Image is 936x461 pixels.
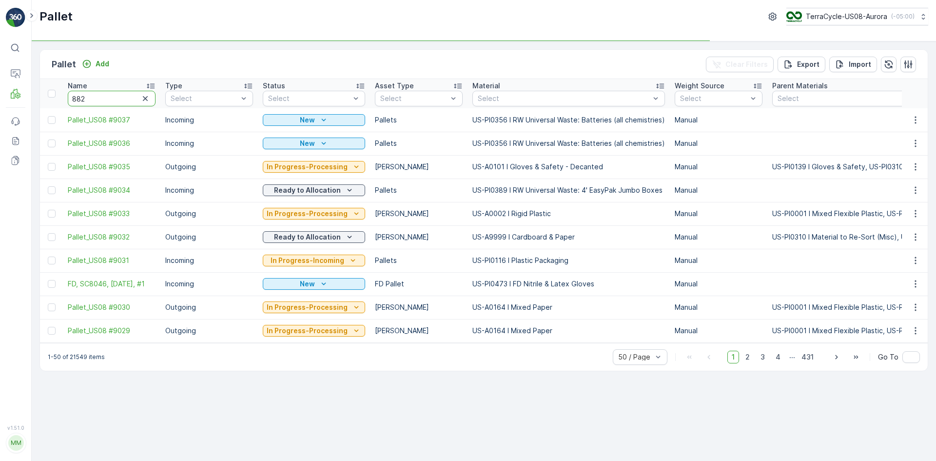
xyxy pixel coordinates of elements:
button: In Progress-Processing [263,301,365,313]
p: US-PI0356 I RW Universal Waste: Batteries (all chemistries) [472,115,665,125]
div: Toggle Row Selected [48,163,56,171]
p: Pallets [375,185,463,195]
p: In Progress-Incoming [271,256,344,265]
button: TerraCycle-US08-Aurora(-05:00) [786,8,928,25]
p: Clear Filters [725,60,768,69]
div: Toggle Row Selected [48,327,56,335]
a: Pallet_US08 #9029 [68,326,156,336]
p: In Progress-Processing [267,326,348,336]
p: Manual [675,115,762,125]
p: US-A0164 I Mixed Paper [472,302,665,312]
p: Select [380,94,448,103]
span: Name : [8,160,32,168]
p: Pallets [375,115,463,125]
p: Type [165,81,182,91]
a: Pallet_US08 #9037 [68,115,156,125]
p: [PERSON_NAME] [375,162,463,172]
p: US-A0101 I Gloves & Safety - Decanted [472,162,665,172]
span: [PERSON_NAME] [52,224,107,233]
a: Pallet_US08 #9035 [68,162,156,172]
button: Ready to Allocation [263,184,365,196]
div: Toggle Row Selected [48,233,56,241]
span: Name : [8,425,32,433]
p: Incoming [165,185,253,195]
p: Manual [675,139,762,148]
p: Parent Materials [772,81,828,91]
p: Manual [675,279,762,289]
button: MM [6,433,25,453]
p: US-A9999 I Cardboard & Paper [472,232,665,242]
p: Ready to Allocation [274,232,341,242]
p: Select [268,94,350,103]
p: Add [96,59,109,69]
p: Incoming [165,279,253,289]
a: Pallet_US08 #9031 [68,256,156,265]
button: Add [78,58,113,70]
span: Pallet_US08 #9030 [32,425,96,433]
p: ... [789,351,795,363]
input: Search [68,91,156,106]
p: New [300,115,315,125]
span: 70 [57,441,66,449]
div: MM [8,435,24,451]
p: US-PI0473 I FD Nitrile & Latex Gloves [472,279,665,289]
p: New [300,139,315,148]
button: In Progress-Incoming [263,255,365,266]
p: [PERSON_NAME] [375,209,463,219]
button: Ready to Allocation [263,231,365,243]
p: Weight Source [675,81,724,91]
span: US-A0164 I Mixed Paper [41,241,124,249]
button: In Progress-Processing [263,208,365,220]
button: New [263,138,365,149]
span: Pallet_US08 #9033 [68,209,156,219]
span: 4 [771,351,785,363]
p: US-A0164 I Mixed Paper [472,326,665,336]
span: Material : [8,241,41,249]
p: 1-50 of 21549 items [48,353,105,361]
p: Incoming [165,115,253,125]
p: Manual [675,256,762,265]
p: Outgoing [165,232,253,242]
span: 431 [797,351,818,363]
span: Pallet_US08 #9030 [68,302,156,312]
div: Toggle Row Selected [48,140,56,147]
p: Outgoing [165,302,253,312]
div: Toggle Row Selected [48,303,56,311]
p: US-PI0389 I RW Universal Waste: 4' EasyPak Jumbo Boxes [472,185,665,195]
span: Pallet_US08 #9034 [68,185,156,195]
p: Pallets [375,256,463,265]
button: In Progress-Processing [263,325,365,337]
p: Pallet_US08 #9029 [430,8,505,20]
p: Select [171,94,238,103]
span: 70 [55,208,63,217]
p: Import [849,60,871,69]
span: FD, SC8046, [DATE], #1 [68,279,156,289]
p: Outgoing [165,162,253,172]
p: Manual [675,326,762,336]
span: Go To [878,352,898,362]
p: New [300,279,315,289]
p: Pallet_US08 #9030 [430,273,505,285]
div: Toggle Row Selected [48,116,56,124]
button: Clear Filters [706,57,774,72]
p: FD Pallet [375,279,463,289]
p: In Progress-Processing [267,162,348,172]
p: TerraCycle-US08-Aurora [806,12,887,21]
p: Export [797,60,819,69]
span: Pallet_US08 #9029 [32,160,96,168]
button: In Progress-Processing [263,161,365,173]
p: Pallet [39,9,73,24]
div: Toggle Row Selected [48,257,56,264]
p: Name [68,81,87,91]
p: Select [478,94,650,103]
span: Pallet_US08 #9036 [68,139,156,148]
p: Incoming [165,139,253,148]
span: Net Weight : [8,192,51,200]
button: New [263,278,365,290]
button: Import [829,57,877,72]
span: 3 [756,351,769,363]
